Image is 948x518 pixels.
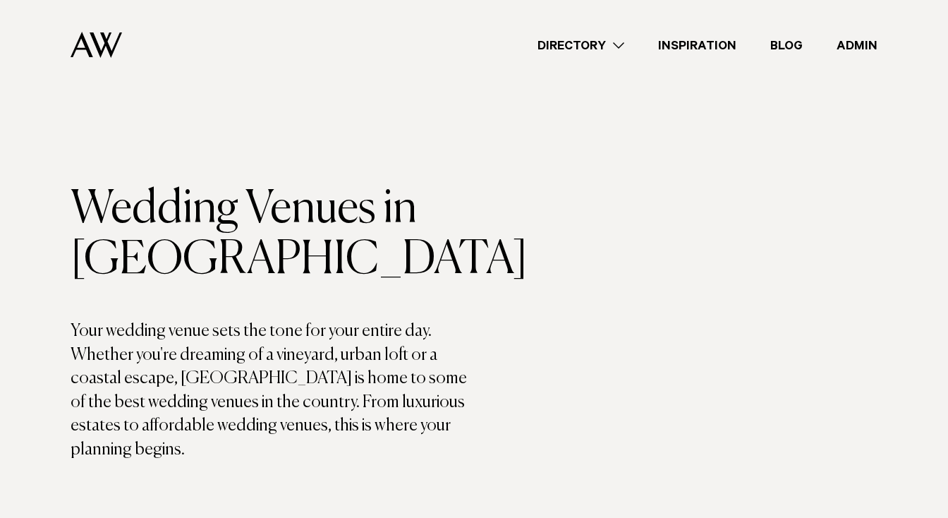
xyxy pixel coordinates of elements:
a: Directory [521,36,641,55]
p: Your wedding venue sets the tone for your entire day. Whether you're dreaming of a vineyard, urba... [71,320,474,462]
a: Inspiration [641,36,753,55]
a: Blog [753,36,820,55]
h1: Wedding Venues in [GEOGRAPHIC_DATA] [71,184,474,286]
a: Admin [820,36,894,55]
img: Auckland Weddings Logo [71,32,122,58]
